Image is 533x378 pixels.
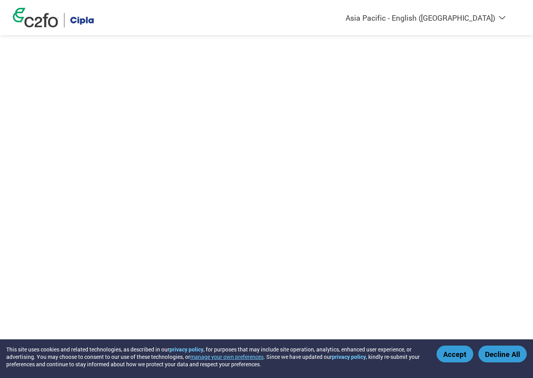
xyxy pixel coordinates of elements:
button: Decline All [478,346,527,362]
a: privacy policy [332,353,366,360]
a: privacy policy [169,346,203,353]
button: manage your own preferences [190,353,264,360]
img: Cipla [70,13,94,27]
button: Accept [437,346,473,362]
img: c2fo logo [13,8,58,27]
div: This site uses cookies and related technologies, as described in our , for purposes that may incl... [6,346,425,368]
